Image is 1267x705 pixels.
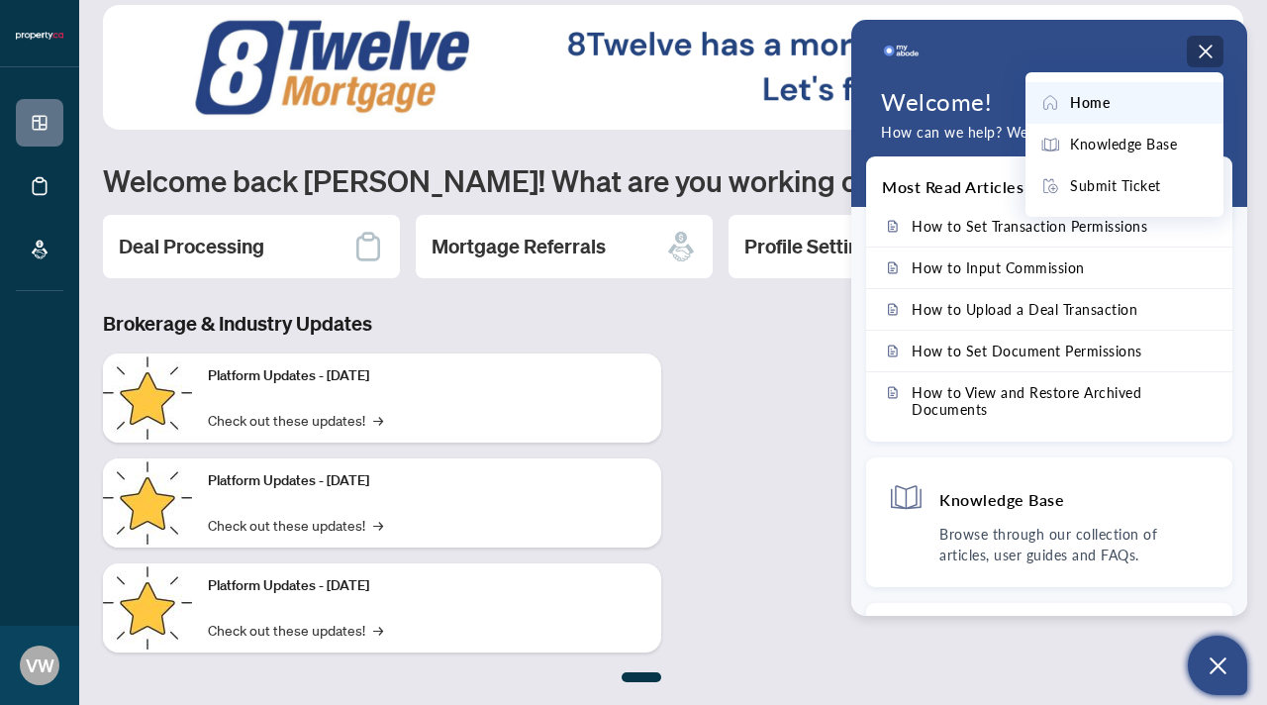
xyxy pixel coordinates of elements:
[912,301,1137,318] span: How to Upload a Deal Transaction
[866,206,1232,247] a: How to Set Transaction Permissions
[912,343,1142,359] span: How to Set Document Permissions
[16,30,63,42] img: logo
[373,409,383,431] span: →
[912,384,1211,418] span: How to View and Restore Archived Documents
[119,233,264,260] h2: Deal Processing
[744,233,881,260] h2: Profile Settings
[373,514,383,536] span: →
[208,470,645,492] p: Platform Updates - [DATE]
[939,524,1211,565] p: Browse through our collection of articles, user guides and FAQs.
[939,489,1064,510] h4: Knowledge Base
[208,409,383,431] a: Check out these updates!→
[103,458,192,548] img: Platform Updates - July 8, 2025
[866,372,1232,430] a: How to View and Restore Archived Documents
[103,5,1243,130] img: Slide 0
[373,619,383,641] span: →
[866,248,1232,288] a: How to Input Commission
[1193,42,1218,61] div: Modules Menu
[866,457,1232,587] div: Knowledge BaseBrowse through our collection of articles, user guides and FAQs.
[208,575,645,597] p: Platform Updates - [DATE]
[1070,134,1177,155] span: Knowledge Base
[1188,636,1247,695] button: Open asap
[866,289,1232,330] a: How to Upload a Deal Transaction
[881,32,921,71] span: Company logo
[103,310,661,338] h3: Brokerage & Industry Updates
[912,218,1147,235] span: How to Set Transaction Permissions
[26,652,54,679] span: VW
[103,353,192,443] img: Platform Updates - July 21, 2025
[103,161,1243,199] h1: Welcome back [PERSON_NAME]! What are you working on [DATE]?
[208,514,383,536] a: Check out these updates!→
[881,87,1218,116] h1: Welcome!
[208,365,645,387] p: Platform Updates - [DATE]
[432,233,606,260] h2: Mortgage Referrals
[1070,175,1161,197] span: Submit Ticket
[103,563,192,653] img: Platform Updates - June 23, 2025
[881,122,1218,144] p: How can we help? We are here to support you.
[866,331,1232,371] a: How to Set Document Permissions
[1070,92,1110,114] span: Home
[912,259,1085,276] span: How to Input Commission
[881,32,921,71] img: logo
[208,619,383,641] a: Check out these updates!→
